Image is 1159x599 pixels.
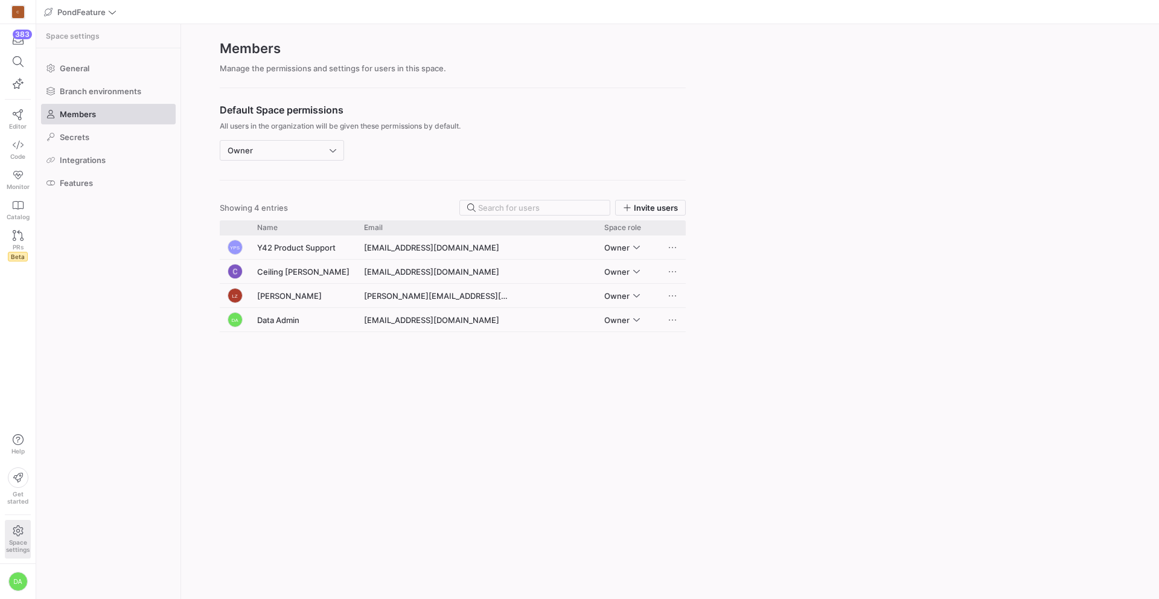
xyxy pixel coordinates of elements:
[9,123,27,130] span: Editor
[357,284,517,307] div: [PERSON_NAME][EMAIL_ADDRESS][DOMAIN_NAME]
[604,243,630,252] span: Owner
[604,223,641,232] span: Space role
[41,4,120,20] button: PondFeature
[220,103,686,117] span: Default Space permissions
[604,291,630,301] span: Owner
[8,252,28,261] span: Beta
[250,260,357,283] div: Ceiling [PERSON_NAME]
[41,81,176,101] a: Branch environments
[220,63,686,73] div: Manage the permissions and settings for users in this space.
[5,104,31,135] a: Editor
[250,235,357,259] div: Y42 Product Support
[41,58,176,78] a: General
[228,146,253,155] mat-select-trigger: Owner
[257,223,278,232] span: Name
[250,308,357,332] div: Data Admin
[228,312,243,327] div: DA
[7,213,30,220] span: Catalog
[6,539,30,553] span: Space settings
[5,165,31,195] a: Monitor
[60,86,141,96] span: Branch environments
[41,127,176,147] a: Secrets
[60,178,93,188] span: Features
[5,225,31,266] a: PRsBeta
[13,243,24,251] span: PRs
[10,153,25,160] span: Code
[5,195,31,225] a: Catalog
[10,447,25,455] span: Help
[220,284,686,308] div: Press SPACE to select this row.
[478,203,602,213] input: Search for users
[5,429,31,460] button: Help
[220,203,288,213] div: Showing 4 entries
[60,155,106,165] span: Integrations
[5,29,31,51] button: 383
[220,39,686,59] h2: Members
[12,6,24,18] div: C
[41,104,176,124] a: Members
[228,240,243,255] div: YPS
[634,203,678,213] span: Invite users
[357,308,517,332] div: [EMAIL_ADDRESS][DOMAIN_NAME]
[220,308,686,332] div: Press SPACE to select this row.
[46,32,100,40] span: Space settings
[41,150,176,170] a: Integrations
[357,260,517,283] div: [EMAIL_ADDRESS][DOMAIN_NAME]
[5,135,31,165] a: Code
[220,260,686,284] div: Press SPACE to select this row.
[41,173,176,193] a: Features
[604,267,630,277] span: Owner
[60,109,96,119] span: Members
[5,520,31,559] a: Spacesettings
[615,200,686,216] button: Invite users
[250,284,357,307] div: [PERSON_NAME]
[60,63,89,73] span: General
[364,223,383,232] span: Email
[5,463,31,510] button: Getstarted
[228,288,243,303] div: LZ
[357,235,517,259] div: [EMAIL_ADDRESS][DOMAIN_NAME]
[13,30,32,39] div: 383
[60,132,89,142] span: Secrets
[220,235,686,260] div: Press SPACE to select this row.
[7,183,30,190] span: Monitor
[5,569,31,594] button: DA
[8,572,28,591] div: DA
[57,7,106,17] span: PondFeature
[220,122,686,130] span: All users in the organization will be given these permissions by default.
[7,490,28,505] span: Get started
[604,315,630,325] span: Owner
[228,264,243,279] img: https://lh3.googleusercontent.com/a/ACg8ocL5hHIcNgxjrjDvW2IB9Zc3OMw20Wvong8C6gpurw_crp9hOg=s96-c
[5,2,31,22] a: C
